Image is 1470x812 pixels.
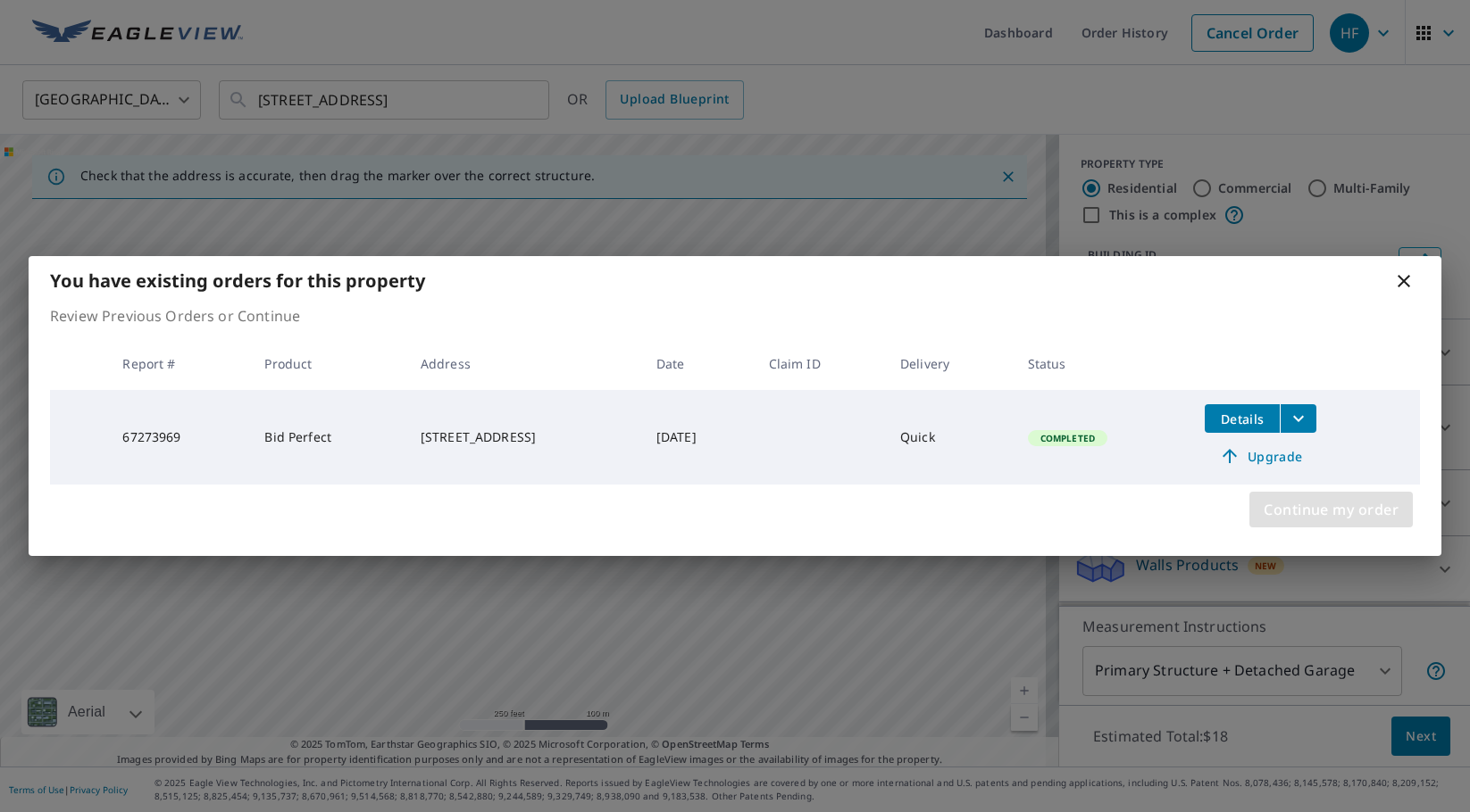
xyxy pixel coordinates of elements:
span: Details [1215,410,1269,427]
span: Continue my order [1264,497,1399,522]
span: Upgrade [1215,445,1306,467]
th: Product [250,337,405,390]
th: Address [406,337,642,390]
th: Status [1014,337,1190,390]
p: Review Previous Orders or Continue [50,305,1420,327]
th: Date [642,337,755,390]
button: Continue my order [1249,492,1413,527]
th: Delivery [886,337,1014,390]
span: Completed [1030,432,1106,444]
td: [DATE] [642,390,755,485]
b: You have existing orders for this property [50,269,425,293]
th: Claim ID [755,337,887,390]
a: Upgrade [1205,442,1316,470]
td: Quick [886,390,1014,485]
div: [STREET_ADDRESS] [421,428,628,446]
button: detailsBtn-67273969 [1205,404,1280,433]
th: Report # [108,337,250,390]
td: Bid Perfect [250,390,405,485]
button: filesDropdownBtn-67273969 [1280,404,1316,433]
td: 67273969 [108,390,250,485]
